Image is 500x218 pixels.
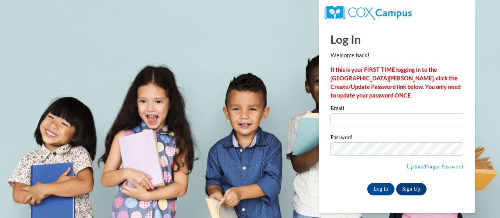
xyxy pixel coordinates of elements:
[330,66,461,99] strong: If this is your FIRST TIME logging in to the [GEOGRAPHIC_DATA][PERSON_NAME], click the Create/Upd...
[325,9,412,16] a: COX Campus
[330,51,463,60] p: Welcome back!
[407,163,463,170] a: Update/Forgot Password
[330,105,463,113] label: Email
[330,31,463,47] h1: Log In
[325,6,412,20] img: COX Campus
[396,183,427,195] a: Sign Up
[330,135,463,142] label: Password
[367,183,395,195] input: Log In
